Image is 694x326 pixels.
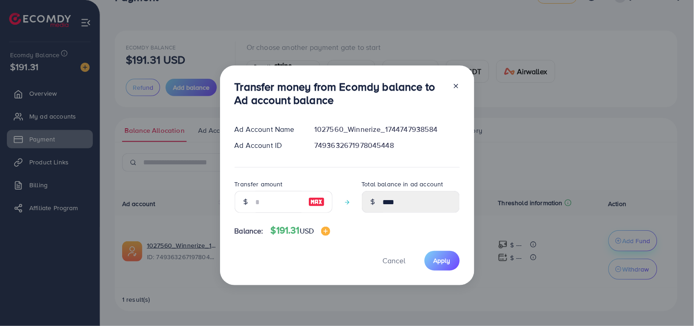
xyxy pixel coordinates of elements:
button: Cancel [371,251,417,271]
div: Ad Account Name [227,124,307,135]
span: Cancel [383,255,406,266]
div: 1027560_Winnerize_1744747938584 [307,124,467,135]
h3: Transfer money from Ecomdy balance to Ad account balance [235,80,445,107]
img: image [308,196,325,207]
h4: $191.31 [271,225,331,236]
img: image [321,227,330,236]
div: 7493632671978045448 [307,140,467,151]
span: Balance: [235,226,264,236]
button: Apply [425,251,460,271]
label: Total balance in ad account [362,179,443,189]
div: Ad Account ID [227,140,307,151]
label: Transfer amount [235,179,283,189]
span: Apply [434,256,451,265]
iframe: Chat [655,285,687,319]
span: USD [300,226,314,236]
